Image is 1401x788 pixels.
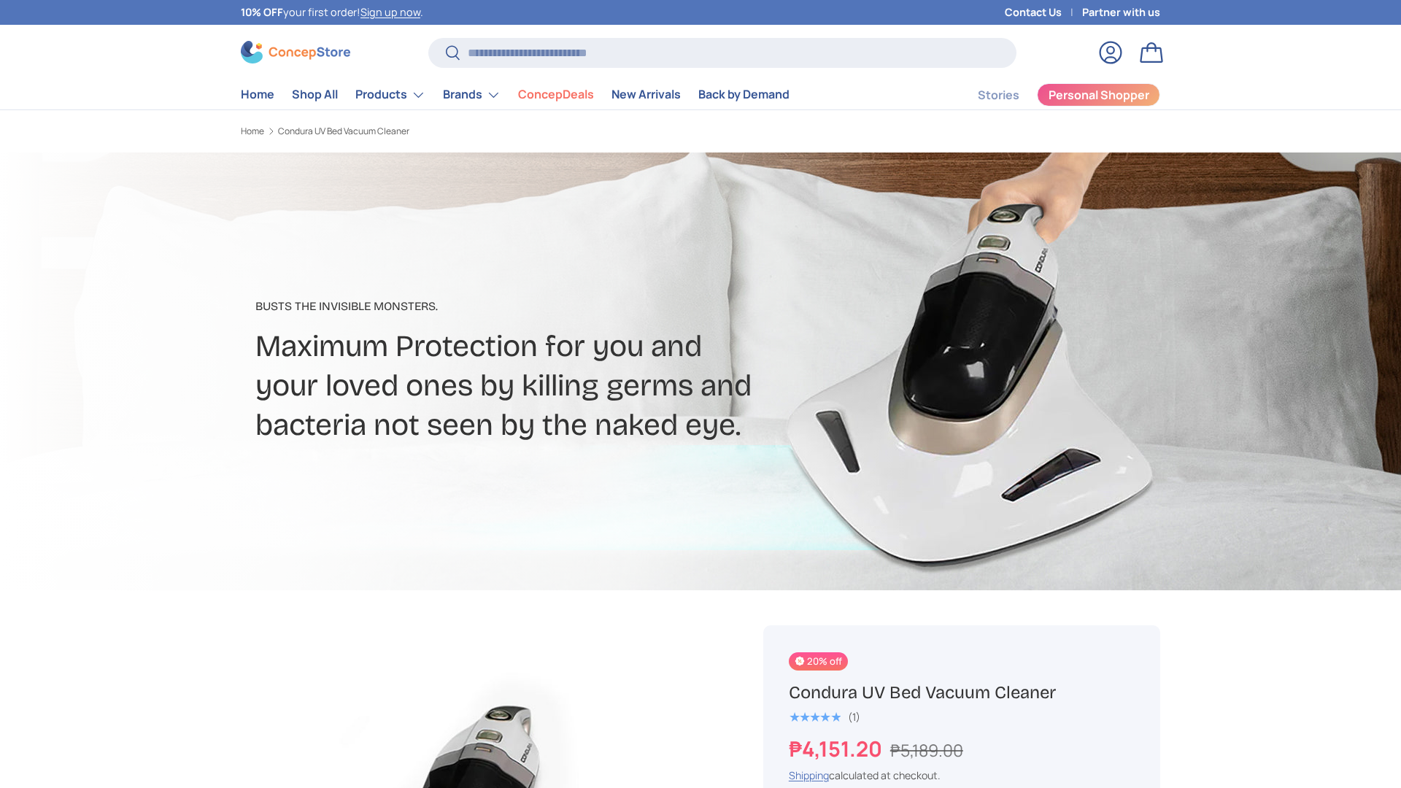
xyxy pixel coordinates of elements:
[241,80,274,109] a: Home
[434,80,509,109] summary: Brands
[241,127,264,136] a: Home
[789,681,1135,704] h1: Condura UV Bed Vacuum Cleaner
[518,80,594,109] a: ConcepDeals
[789,734,886,763] strong: ₱4,151.20
[943,80,1160,109] nav: Secondary
[347,80,434,109] summary: Products
[789,711,841,724] div: 5.0 out of 5.0 stars
[255,327,816,445] h2: Maximum Protection for you and your loved ones by killing germs and bacteria not seen by the nake...
[848,711,860,722] div: (1)
[278,127,409,136] a: Condura UV Bed Vacuum Cleaner
[789,708,860,724] a: 5.0 out of 5.0 stars (1)
[789,768,829,782] a: Shipping
[241,125,728,138] nav: Breadcrumbs
[241,4,423,20] p: your first order! .
[292,80,338,109] a: Shop All
[360,5,420,19] a: Sign up now
[255,298,816,315] p: Busts The Invisible Monsters​.
[1049,89,1149,101] span: Personal Shopper
[241,5,283,19] strong: 10% OFF
[890,738,963,762] s: ₱5,189.00
[611,80,681,109] a: New Arrivals
[789,710,841,725] span: ★★★★★
[241,80,790,109] nav: Primary
[1082,4,1160,20] a: Partner with us
[789,768,1135,783] div: calculated at checkout.
[698,80,790,109] a: Back by Demand
[1037,83,1160,107] a: Personal Shopper
[789,652,848,671] span: 20% off
[1005,4,1082,20] a: Contact Us
[443,80,501,109] a: Brands
[241,41,350,63] img: ConcepStore
[978,81,1019,109] a: Stories
[355,80,425,109] a: Products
